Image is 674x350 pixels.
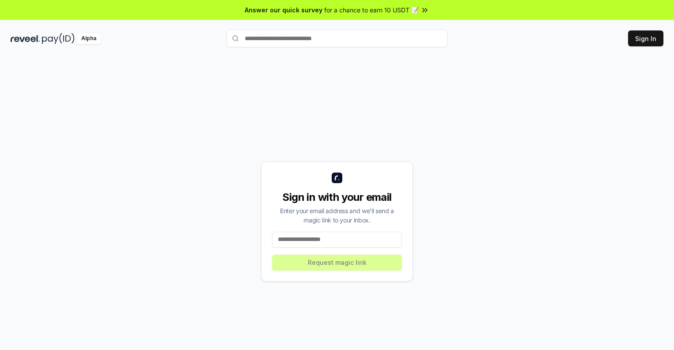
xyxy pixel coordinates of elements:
[332,173,342,183] img: logo_small
[42,33,75,44] img: pay_id
[272,206,402,225] div: Enter your email address and we’ll send a magic link to your inbox.
[76,33,101,44] div: Alpha
[324,5,419,15] span: for a chance to earn 10 USDT 📝
[272,190,402,204] div: Sign in with your email
[628,30,663,46] button: Sign In
[11,33,40,44] img: reveel_dark
[245,5,322,15] span: Answer our quick survey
